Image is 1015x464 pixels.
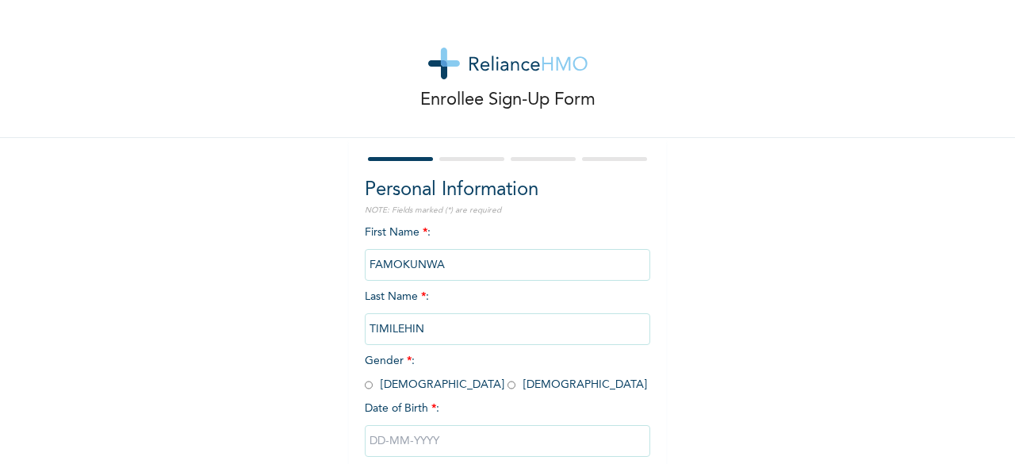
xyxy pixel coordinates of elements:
span: Gender : [DEMOGRAPHIC_DATA] [DEMOGRAPHIC_DATA] [365,355,647,390]
p: NOTE: Fields marked (*) are required [365,205,650,217]
h2: Personal Information [365,176,650,205]
input: Enter your last name [365,313,650,345]
span: Last Name : [365,291,650,335]
span: First Name : [365,227,650,270]
input: Enter your first name [365,249,650,281]
p: Enrollee Sign-Up Form [420,87,596,113]
input: DD-MM-YYYY [365,425,650,457]
img: logo [428,48,588,79]
span: Date of Birth : [365,401,439,417]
